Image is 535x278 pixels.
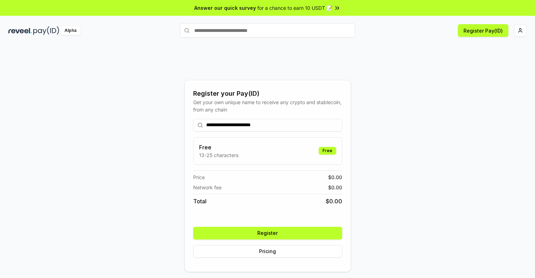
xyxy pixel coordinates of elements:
[328,184,342,191] span: $ 0.00
[193,174,205,181] span: Price
[193,89,342,99] div: Register your Pay(ID)
[33,26,59,35] img: pay_id
[458,24,508,37] button: Register Pay(ID)
[326,197,342,205] span: $ 0.00
[199,151,238,159] p: 13-25 characters
[328,174,342,181] span: $ 0.00
[193,197,206,205] span: Total
[193,184,222,191] span: Network fee
[199,143,238,151] h3: Free
[193,227,342,239] button: Register
[319,147,336,155] div: Free
[193,99,342,113] div: Get your own unique name to receive any crypto and stablecoin, from any chain
[194,4,256,12] span: Answer our quick survey
[193,245,342,258] button: Pricing
[61,26,80,35] div: Alpha
[8,26,32,35] img: reveel_dark
[257,4,332,12] span: for a chance to earn 10 USDT 📝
